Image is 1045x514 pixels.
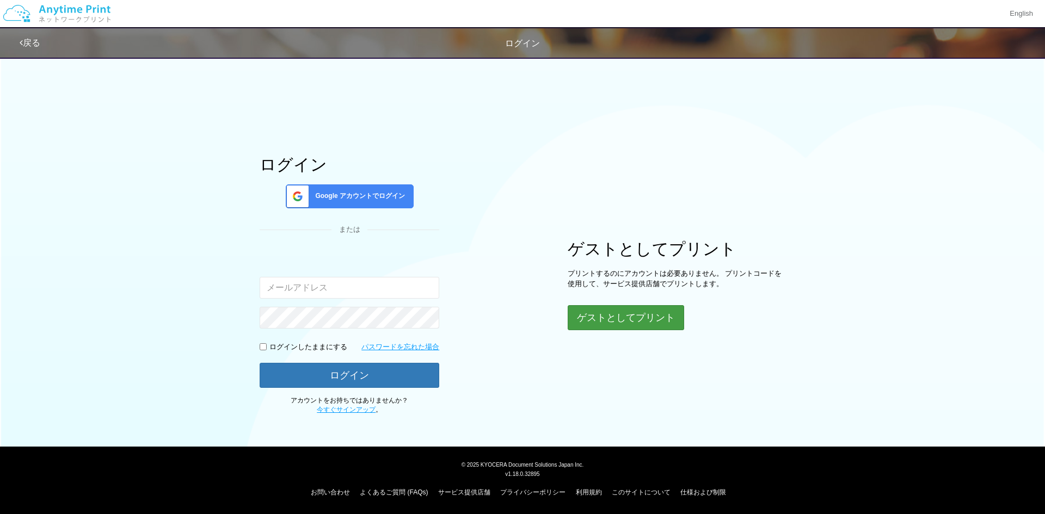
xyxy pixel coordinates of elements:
span: © 2025 KYOCERA Document Solutions Japan Inc. [462,461,584,468]
span: v1.18.0.32895 [505,470,539,477]
button: ログイン [260,363,439,388]
a: よくあるご質問 (FAQs) [360,488,428,496]
a: お問い合わせ [311,488,350,496]
span: ログイン [505,39,540,48]
a: サービス提供店舗 [438,488,490,496]
a: 利用規約 [576,488,602,496]
div: または [260,225,439,235]
a: パスワードを忘れた場合 [361,342,439,352]
a: 仕様および制限 [680,488,726,496]
a: 戻る [20,38,40,47]
a: 今すぐサインアップ [317,406,376,413]
p: プリントするのにアカウントは必要ありません。 プリントコードを使用して、サービス提供店舗でプリントします。 [568,269,785,289]
h1: ログイン [260,156,439,174]
h1: ゲストとしてプリント [568,240,785,258]
a: プライバシーポリシー [500,488,565,496]
button: ゲストとしてプリント [568,305,684,330]
span: Google アカウントでログイン [311,191,405,201]
span: 。 [317,406,382,413]
a: このサイトについて [612,488,671,496]
input: メールアドレス [260,277,439,299]
p: ログインしたままにする [269,342,347,352]
p: アカウントをお持ちではありませんか？ [260,396,439,414]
